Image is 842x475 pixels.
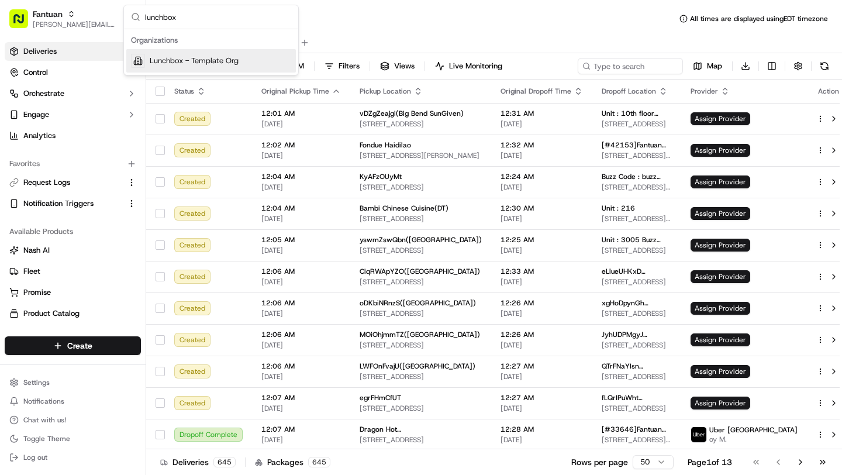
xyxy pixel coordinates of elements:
[690,14,828,23] span: All times are displayed using EDT timezone
[5,63,141,82] button: Control
[501,425,583,434] span: 12:28 AM
[12,170,30,193] img: Wisdom Oko
[94,257,192,278] a: 💻API Documentation
[53,123,161,133] div: We're available if you need us!
[12,47,213,66] p: Welcome 👋
[23,453,47,462] span: Log out
[602,214,672,223] span: [STREET_ADDRESS][PERSON_NAME]
[691,427,706,442] img: uber-new-logo.jpeg
[261,393,341,402] span: 12:07 AM
[133,181,157,191] span: [DATE]
[707,61,722,71] span: Map
[12,202,30,221] img: Brittany Newman
[5,393,141,409] button: Notifications
[691,112,750,125] span: Assign Provider
[501,109,583,118] span: 12:31 AM
[360,246,482,255] span: [STREET_ADDRESS]
[33,20,116,29] span: [PERSON_NAME][EMAIL_ADDRESS][DOMAIN_NAME]
[691,397,750,409] span: Assign Provider
[261,372,341,381] span: [DATE]
[213,457,236,467] div: 645
[360,393,401,402] span: egrFHmCfUT
[501,309,583,318] span: [DATE]
[501,119,583,129] span: [DATE]
[23,245,50,256] span: Nash AI
[709,425,798,435] span: Uber [GEOGRAPHIC_DATA]
[261,109,341,118] span: 12:01 AM
[5,42,141,61] a: Deliveries
[127,181,131,191] span: •
[360,267,480,276] span: CiqRWApYZO([GEOGRAPHIC_DATA])
[360,372,482,381] span: [STREET_ADDRESS]
[23,415,66,425] span: Chat with us!
[5,84,141,103] button: Orchestrate
[360,330,480,339] span: MOiOhjmmTZ([GEOGRAPHIC_DATA])
[181,150,213,164] button: See all
[9,245,136,256] a: Nash AI
[360,109,464,118] span: vDZgZeajgi(Big Bend SunGiven)
[360,140,411,150] span: Fondue Haidilao
[501,172,583,181] span: 12:24 AM
[5,449,141,466] button: Log out
[501,435,583,445] span: [DATE]
[5,374,141,391] button: Settings
[103,213,127,222] span: [DATE]
[360,362,475,371] span: LWFOnFvajU([GEOGRAPHIC_DATA])
[360,204,448,213] span: Bambi Chinese Cuisine(DT)
[261,140,341,150] span: 12:02 AM
[816,58,833,74] button: Refresh
[261,87,329,96] span: Original Pickup Time
[5,154,141,173] div: Favorites
[5,194,141,213] button: Notification Triggers
[602,372,672,381] span: [STREET_ADDRESS]
[602,435,672,445] span: [STREET_ADDRESS][PERSON_NAME][PERSON_NAME]
[261,119,341,129] span: [DATE]
[261,425,341,434] span: 12:07 AM
[339,61,360,71] span: Filters
[261,435,341,445] span: [DATE]
[602,204,635,213] span: Unit : 216
[23,109,49,120] span: Engage
[5,105,141,124] button: Engage
[308,457,330,467] div: 645
[501,298,583,308] span: 12:26 AM
[360,435,482,445] span: [STREET_ADDRESS]
[261,235,341,245] span: 12:05 AM
[174,87,194,96] span: Status
[261,309,341,318] span: [DATE]
[602,393,672,402] span: fLQrIPuWht fLQrIPuWht
[360,404,482,413] span: [STREET_ADDRESS]
[9,266,136,277] a: Fleet
[23,397,64,406] span: Notifications
[23,177,70,188] span: Request Logs
[5,412,141,428] button: Chat with us!
[602,235,672,245] span: Unit : 3005 Buzz Code : 4116
[199,115,213,129] button: Start new chat
[691,302,750,315] span: Assign Provider
[578,58,683,74] input: Type to search
[5,173,141,192] button: Request Logs
[5,304,141,323] button: Product Catalog
[501,340,583,350] span: [DATE]
[261,298,341,308] span: 12:06 AM
[261,172,341,181] span: 12:04 AM
[360,425,482,434] span: Dragon Hot Pot([GEOGRAPHIC_DATA])
[691,365,750,378] span: Assign Provider
[602,425,672,434] span: [#33646]Fantuan [#33646][GEOGRAPHIC_DATA]
[23,261,89,273] span: Knowledge Base
[261,267,341,276] span: 12:06 AM
[602,277,672,287] span: [STREET_ADDRESS]
[602,246,672,255] span: [STREET_ADDRESS]
[150,56,239,66] span: Lunchbox - Template Org
[501,214,583,223] span: [DATE]
[116,290,142,299] span: Pylon
[261,277,341,287] span: [DATE]
[261,183,341,192] span: [DATE]
[9,308,136,319] a: Product Catalog
[602,140,672,150] span: [#42153]Fantuan [#42153]Fantuan
[23,378,50,387] span: Settings
[255,456,330,468] div: Packages
[430,58,508,74] button: Live Monitoring
[501,267,583,276] span: 12:33 AM
[816,87,841,96] div: Action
